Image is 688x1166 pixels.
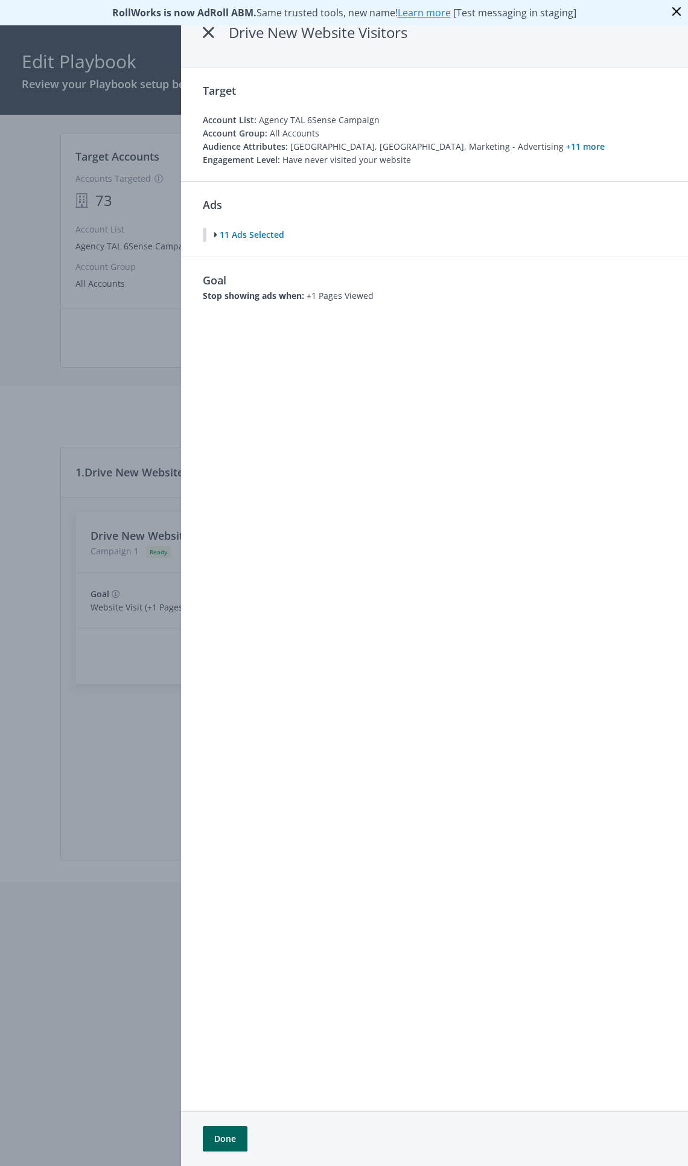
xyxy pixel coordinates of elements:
[229,22,407,42] span: Drive New Website Visitors
[203,114,256,126] span: Account List:
[270,127,319,139] span: All Accounts
[203,82,666,99] h3: Target
[203,272,226,289] h3: Goal
[203,290,304,301] b: Stop showing ads when:
[214,228,285,242] button: 11 Ads Selected
[566,141,605,152] a: +11 more
[203,196,222,213] h3: Ads
[203,1126,247,1152] button: Done
[259,114,380,126] span: Agency TAL 6Sense Campaign
[203,141,288,152] span: Audience Attributes:
[203,154,280,165] span: Engagement Level:
[290,141,605,152] span: [GEOGRAPHIC_DATA], [GEOGRAPHIC_DATA], Marketing - Advertising
[282,154,411,165] span: Have never visited your website
[203,127,267,139] span: Account Group:
[203,289,666,303] p: +1 Pages Viewed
